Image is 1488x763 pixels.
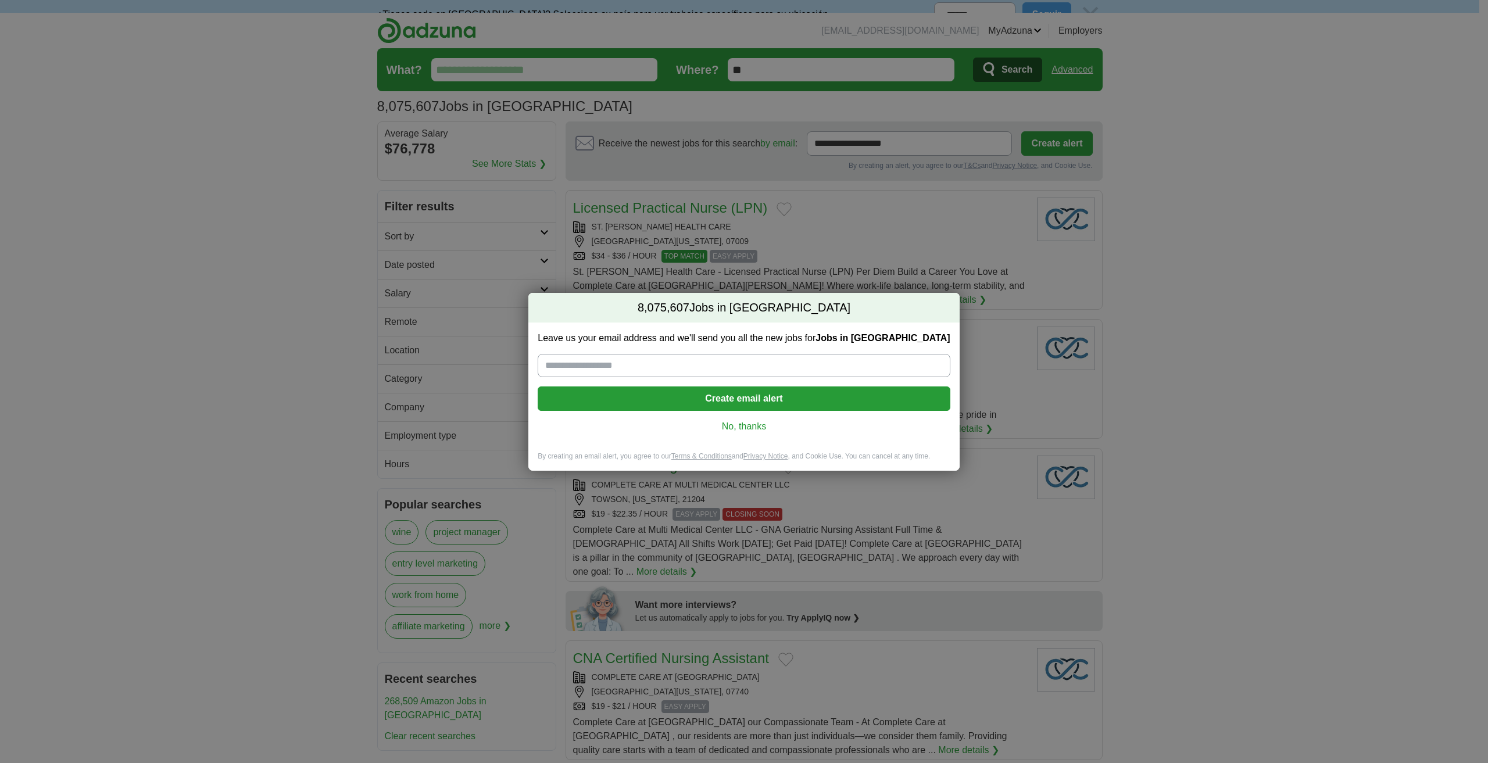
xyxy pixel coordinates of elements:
[743,452,788,460] a: Privacy Notice
[538,386,950,411] button: Create email alert
[815,333,950,343] strong: Jobs in [GEOGRAPHIC_DATA]
[547,420,940,433] a: No, thanks
[528,293,959,323] h2: Jobs in [GEOGRAPHIC_DATA]
[671,452,732,460] a: Terms & Conditions
[528,452,959,471] div: By creating an email alert, you agree to our and , and Cookie Use. You can cancel at any time.
[538,332,950,345] label: Leave us your email address and we'll send you all the new jobs for
[638,300,689,316] span: 8,075,607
